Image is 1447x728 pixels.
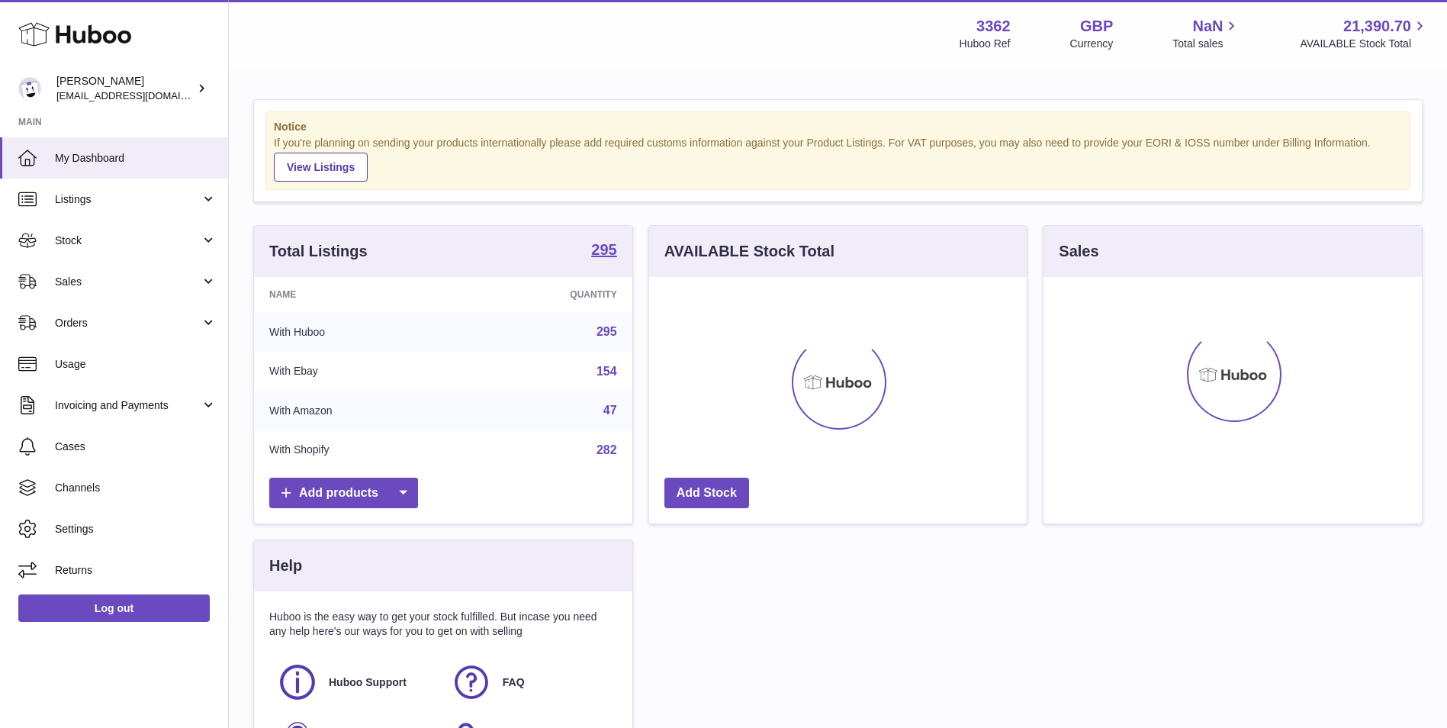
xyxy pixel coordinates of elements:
[55,275,201,289] span: Sales
[274,153,368,182] a: View Listings
[591,242,616,260] a: 295
[274,120,1402,134] strong: Notice
[461,277,632,312] th: Quantity
[1343,16,1411,37] span: 21,390.70
[254,352,461,391] td: With Ebay
[960,37,1011,51] div: Huboo Ref
[329,675,407,690] span: Huboo Support
[1300,16,1429,51] a: 21,390.70 AVAILABLE Stock Total
[664,478,749,509] a: Add Stock
[1080,16,1113,37] strong: GBP
[591,242,616,257] strong: 295
[56,74,194,103] div: [PERSON_NAME]
[18,77,41,100] img: internalAdmin-3362@internal.huboo.com
[1172,16,1240,51] a: NaN Total sales
[254,391,461,430] td: With Amazon
[269,556,302,576] h3: Help
[55,481,217,495] span: Channels
[976,16,1011,37] strong: 3362
[55,151,217,166] span: My Dashboard
[55,234,201,248] span: Stock
[56,89,224,101] span: [EMAIL_ADDRESS][DOMAIN_NAME]
[451,662,609,703] a: FAQ
[596,325,617,338] a: 295
[1070,37,1114,51] div: Currency
[55,522,217,536] span: Settings
[1172,37,1240,51] span: Total sales
[1059,241,1098,262] h3: Sales
[664,241,834,262] h3: AVAILABLE Stock Total
[254,430,461,470] td: With Shopify
[603,404,617,417] a: 47
[269,241,368,262] h3: Total Listings
[1300,37,1429,51] span: AVAILABLE Stock Total
[55,357,217,372] span: Usage
[55,563,217,578] span: Returns
[254,312,461,352] td: With Huboo
[1192,16,1223,37] span: NaN
[55,316,201,330] span: Orders
[269,478,418,509] a: Add products
[254,277,461,312] th: Name
[596,365,617,378] a: 154
[274,136,1402,182] div: If you're planning on sending your products internationally please add required customs informati...
[277,662,436,703] a: Huboo Support
[55,398,201,413] span: Invoicing and Payments
[55,192,201,207] span: Listings
[596,443,617,456] a: 282
[503,675,525,690] span: FAQ
[55,440,217,454] span: Cases
[269,610,617,639] p: Huboo is the easy way to get your stock fulfilled. But incase you need any help here's our ways f...
[18,594,210,622] a: Log out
